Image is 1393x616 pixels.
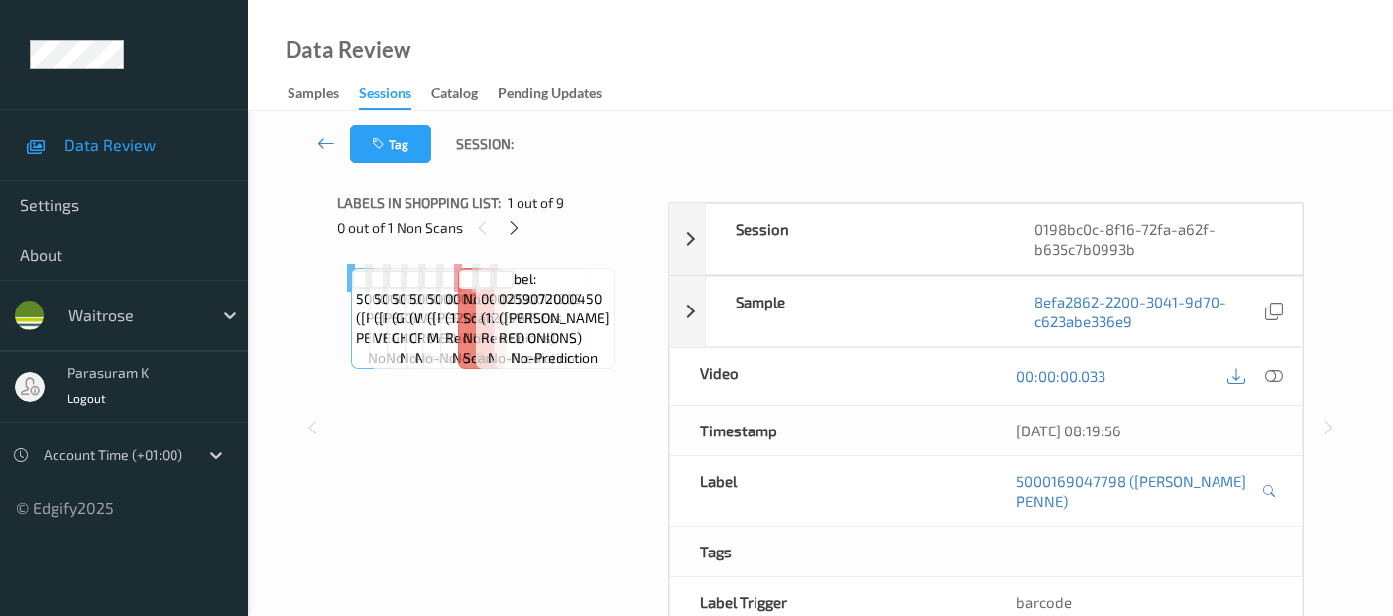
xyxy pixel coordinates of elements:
[431,83,478,108] div: Catalog
[288,83,339,108] div: Samples
[488,348,575,368] span: no-prediction
[337,215,654,240] div: 0 out of 1 Non Scans
[1016,421,1272,440] div: [DATE] 08:19:56
[337,193,501,213] span: Labels in shopping list:
[508,193,564,213] span: 1 out of 9
[511,348,598,368] span: no-prediction
[499,269,610,348] span: Label: 0259072000450 ([PERSON_NAME] RED ONIONS)
[463,269,501,328] span: Label: Non-Scan
[409,269,509,348] span: Label: 5000169779897 (WR BROC CROWN 300G)
[456,134,514,154] span: Session:
[439,348,526,368] span: no-prediction
[1004,204,1303,274] div: 0198bc0c-8f16-72fa-a62f-b635c7b0993b
[670,348,986,405] div: Video
[392,269,495,348] span: Label: 5010292968839 (GOIKOA CHORIZO)
[368,348,455,368] span: no-prediction
[463,328,501,368] span: non-scan
[706,277,1004,346] div: Sample
[286,40,410,60] div: Data Review
[415,348,503,368] span: no-prediction
[1016,471,1256,511] a: 5000169047798 ([PERSON_NAME] PENNE)
[374,269,485,348] span: Label: 5000169023730 ([PERSON_NAME] VEG OIL)
[1034,292,1261,331] a: 8efa2862-2200-3041-9d70-c623abe336e9
[669,203,1303,275] div: Session0198bc0c-8f16-72fa-a62f-b635c7b0993b
[452,348,539,368] span: no-prediction
[498,80,622,108] a: Pending Updates
[706,204,1004,274] div: Session
[670,527,986,576] div: Tags
[670,456,986,526] div: Label
[498,83,602,108] div: Pending Updates
[350,125,431,163] button: Tag
[288,80,359,108] a: Samples
[431,80,498,108] a: Catalog
[359,80,431,110] a: Sessions
[359,83,411,110] div: Sessions
[670,406,986,455] div: Timestamp
[400,348,487,368] span: no-prediction
[445,269,546,348] span: Label: 0000000001205 (1205WR Ess Red Onions)
[386,348,473,368] span: no-prediction
[481,269,582,348] span: Label: 0000000001205 (1205WR Ess Red Onions)
[669,276,1303,347] div: Sample8efa2862-2200-3041-9d70-c623abe336e9
[427,269,538,348] span: Label: 5000169342794 ([PERSON_NAME] MED CHEDDAR)
[1016,366,1105,386] a: 00:00:00.033
[356,269,467,348] span: Label: 5000169047798 ([PERSON_NAME] PENNE)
